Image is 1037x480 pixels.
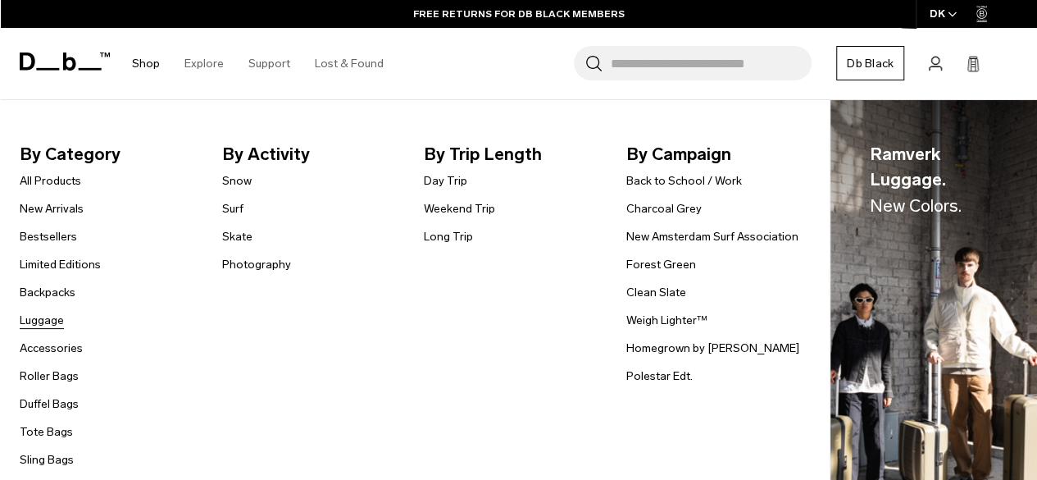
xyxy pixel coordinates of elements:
[20,200,84,217] a: New Arrivals
[20,340,83,357] a: Accessories
[870,141,998,219] span: Ramverk Luggage.
[20,284,75,301] a: Backpacks
[222,228,252,245] a: Skate
[424,172,467,190] a: Day Trip
[20,395,79,413] a: Duffel Bags
[626,256,696,273] a: Forest Green
[626,340,799,357] a: Homegrown by [PERSON_NAME]
[836,46,904,80] a: Db Black
[626,284,686,301] a: Clean Slate
[222,256,291,273] a: Photography
[20,423,73,441] a: Tote Bags
[626,200,702,217] a: Charcoal Grey
[20,368,79,385] a: Roller Bags
[626,228,798,245] a: New Amsterdam Surf Association
[20,312,64,329] a: Luggage
[20,256,101,273] a: Limited Editions
[424,228,473,245] a: Long Trip
[222,200,243,217] a: Surf
[20,228,77,245] a: Bestsellers
[626,368,693,385] a: Polestar Edt.
[222,141,398,167] span: By Activity
[870,195,962,216] span: New Colors.
[20,172,81,190] a: All Products
[20,451,74,469] a: Sling Bags
[120,28,396,99] nav: Main Navigation
[315,34,384,93] a: Lost & Found
[248,34,290,93] a: Support
[413,7,625,21] a: FREE RETURNS FOR DB BLACK MEMBERS
[222,172,252,190] a: Snow
[626,141,803,167] span: By Campaign
[424,200,495,217] a: Weekend Trip
[132,34,160,93] a: Shop
[20,141,196,167] span: By Category
[626,172,742,190] a: Back to School / Work
[424,141,600,167] span: By Trip Length
[626,312,707,329] a: Weigh Lighter™
[184,34,224,93] a: Explore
